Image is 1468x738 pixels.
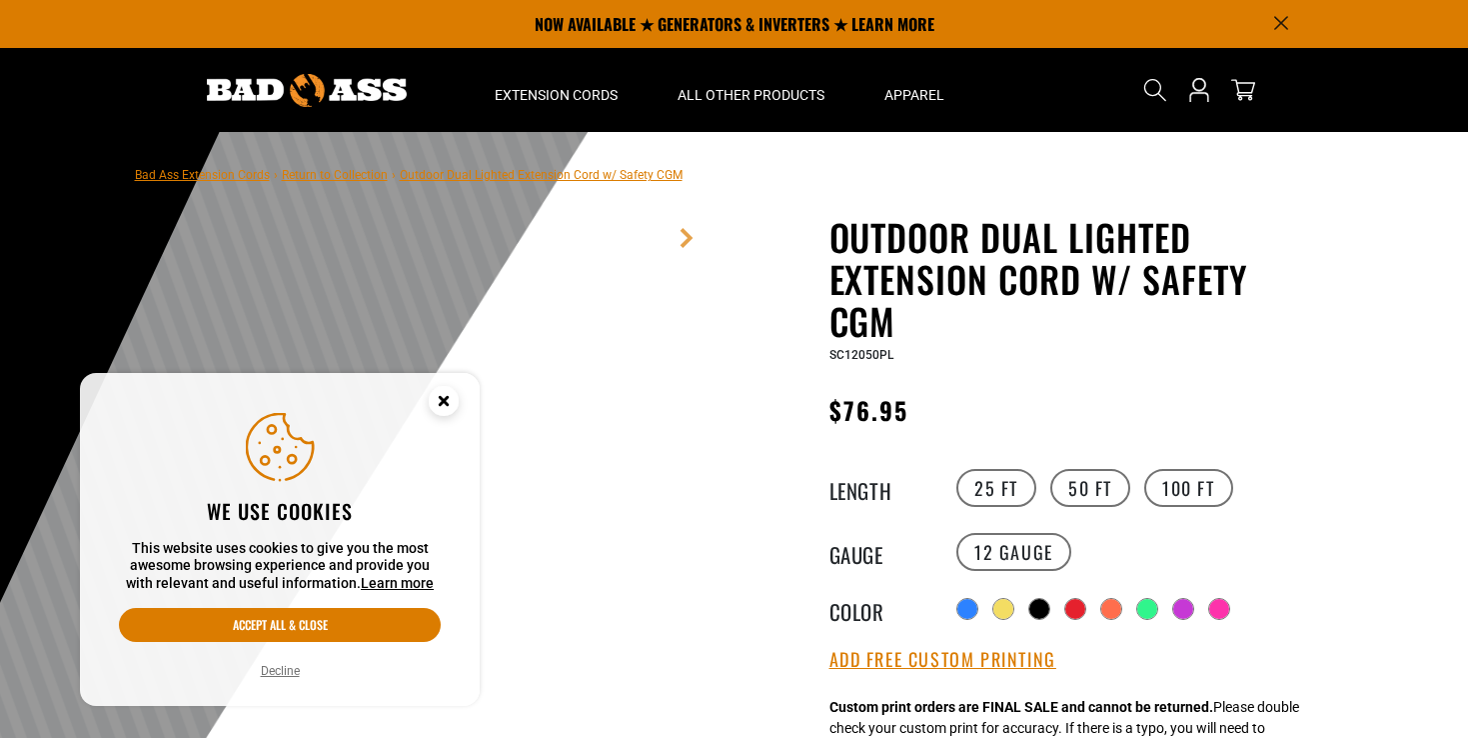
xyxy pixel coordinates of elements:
[361,575,434,591] a: Learn more
[80,373,480,707] aside: Cookie Consent
[465,48,648,132] summary: Extension Cords
[400,168,683,182] span: Outdoor Dual Lighted Extension Cord w/ Safety CGM
[829,392,908,428] span: $76.95
[1144,469,1233,507] label: 100 FT
[1139,74,1171,106] summary: Search
[677,228,697,248] a: Next
[829,539,929,565] legend: Gauge
[648,48,854,132] summary: All Other Products
[135,162,683,186] nav: breadcrumbs
[829,649,1056,671] button: Add Free Custom Printing
[495,86,618,104] span: Extension Cords
[119,540,441,593] p: This website uses cookies to give you the most awesome browsing experience and provide you with r...
[829,216,1319,342] h1: Outdoor Dual Lighted Extension Cord w/ Safety CGM
[274,168,278,182] span: ›
[392,168,396,182] span: ›
[119,498,441,524] h2: We use cookies
[829,596,929,622] legend: Color
[956,533,1071,571] label: 12 Gauge
[829,348,893,362] span: SC12050PL
[255,661,306,681] button: Decline
[884,86,944,104] span: Apparel
[829,699,1213,715] strong: Custom print orders are FINAL SALE and cannot be returned.
[854,48,974,132] summary: Apparel
[282,168,388,182] a: Return to Collection
[207,74,407,107] img: Bad Ass Extension Cords
[678,86,824,104] span: All Other Products
[829,475,929,501] legend: Length
[119,608,441,642] button: Accept all & close
[956,469,1036,507] label: 25 FT
[1050,469,1130,507] label: 50 FT
[135,168,270,182] a: Bad Ass Extension Cords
